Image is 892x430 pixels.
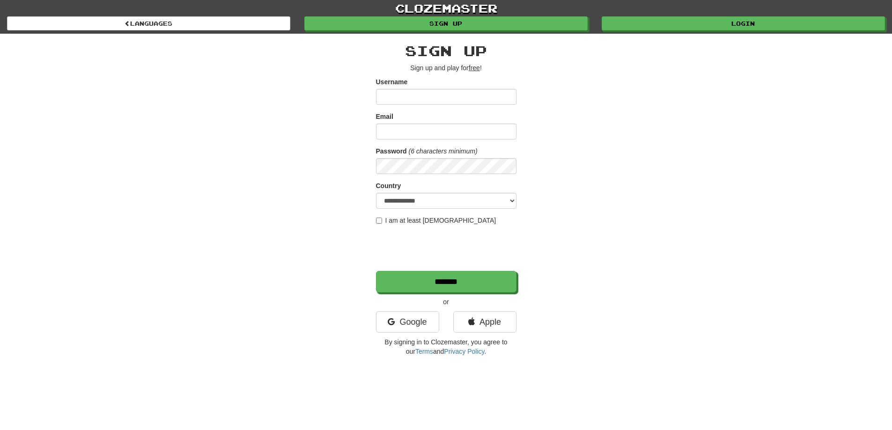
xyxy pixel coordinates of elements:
[409,147,478,155] em: (6 characters minimum)
[444,348,484,355] a: Privacy Policy
[376,181,401,190] label: Country
[376,337,516,356] p: By signing in to Clozemaster, you agree to our and .
[602,16,885,30] a: Login
[415,348,433,355] a: Terms
[376,216,496,225] label: I am at least [DEMOGRAPHIC_DATA]
[7,16,290,30] a: Languages
[376,218,382,224] input: I am at least [DEMOGRAPHIC_DATA]
[376,63,516,73] p: Sign up and play for !
[376,146,407,156] label: Password
[376,230,518,266] iframe: reCAPTCHA
[469,64,480,72] u: free
[453,311,516,333] a: Apple
[376,112,393,121] label: Email
[376,311,439,333] a: Google
[376,43,516,58] h2: Sign up
[304,16,588,30] a: Sign up
[376,77,408,87] label: Username
[376,297,516,306] p: or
